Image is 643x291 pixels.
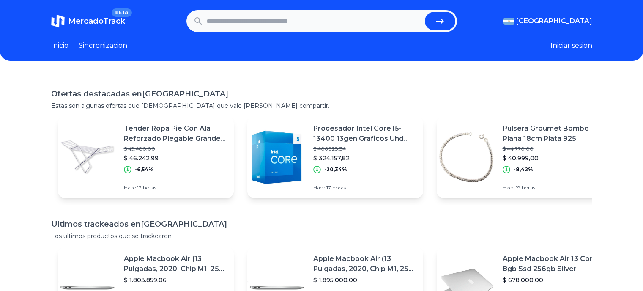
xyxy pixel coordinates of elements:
a: Featured imageTender Ropa Pie Con Ala Reforzado Plegable Grande 8 [PERSON_NAME]$ 49.480,00$ 46.24... [58,117,234,198]
p: $ 46.242,99 [124,154,227,162]
p: Hace 17 horas [313,184,416,191]
img: MercadoTrack [51,14,65,28]
img: Featured image [247,128,306,187]
p: Apple Macbook Air 13 Core I5 8gb Ssd 256gb Silver [503,254,606,274]
p: Apple Macbook Air (13 Pulgadas, 2020, Chip M1, 256 Gb De Ssd, 8 Gb De Ram) - Plata [313,254,416,274]
a: MercadoTrackBETA [51,14,125,28]
img: Featured image [437,128,496,187]
p: $ 40.999,00 [503,154,606,162]
span: MercadoTrack [68,16,125,26]
p: Hace 12 horas [124,184,227,191]
p: Hace 19 horas [503,184,606,191]
p: -20,34% [324,166,347,173]
p: Pulsera Groumet Bombé Plana 18cm Plata 925 [503,124,606,144]
button: [GEOGRAPHIC_DATA] [503,16,592,26]
p: Tender Ropa Pie Con Ala Reforzado Plegable Grande 8 [PERSON_NAME] [124,124,227,144]
p: $ 1.895.000,00 [313,276,416,284]
span: [GEOGRAPHIC_DATA] [516,16,592,26]
p: $ 678.000,00 [503,276,606,284]
p: -6,54% [135,166,153,173]
p: Estas son algunas ofertas que [DEMOGRAPHIC_DATA] que vale [PERSON_NAME] compartir. [51,102,592,110]
h1: Ofertas destacadas en [GEOGRAPHIC_DATA] [51,88,592,100]
h1: Ultimos trackeados en [GEOGRAPHIC_DATA] [51,218,592,230]
p: $ 49.480,00 [124,145,227,152]
a: Inicio [51,41,68,51]
p: $ 406.928,34 [313,145,416,152]
button: Iniciar sesion [550,41,592,51]
a: Featured imagePulsera Groumet Bombé Plana 18cm Plata 925$ 44.770,00$ 40.999,00-8,42%Hace 19 horas [437,117,613,198]
p: Apple Macbook Air (13 Pulgadas, 2020, Chip M1, 256 Gb De Ssd, 8 Gb De Ram) - Plata [124,254,227,274]
img: Argentina [503,18,514,25]
p: -8,42% [514,166,533,173]
p: Procesador Intel Core I5-13400 13gen Graficos Uhd 730 [313,124,416,144]
a: Sincronizacion [79,41,127,51]
p: $ 1.803.859,06 [124,276,227,284]
p: $ 44.770,00 [503,145,606,152]
img: Featured image [58,128,117,187]
p: Los ultimos productos que se trackearon. [51,232,592,240]
span: BETA [112,8,131,17]
p: $ 324.157,82 [313,154,416,162]
a: Featured imageProcesador Intel Core I5-13400 13gen Graficos Uhd 730$ 406.928,34$ 324.157,82-20,34... [247,117,423,198]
